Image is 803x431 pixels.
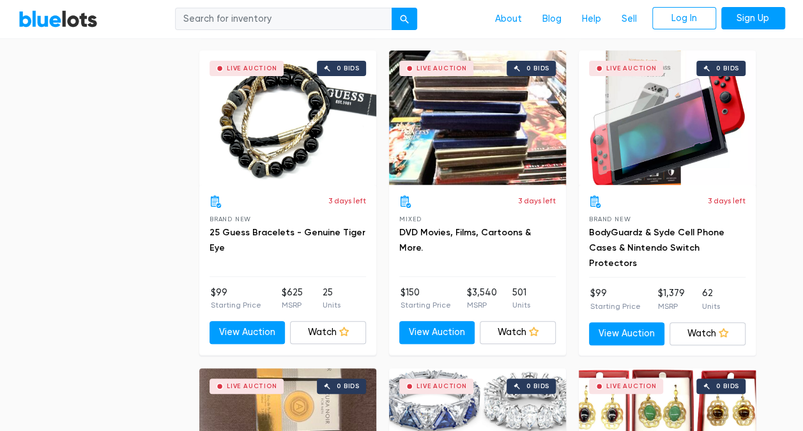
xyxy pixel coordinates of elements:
div: Live Auction [606,383,657,389]
div: 0 bids [337,383,360,389]
span: Mixed [399,215,422,223]
p: 3 days left [708,195,746,207]
li: $625 [281,286,302,311]
p: MSRP [466,299,496,311]
div: 0 bids [716,65,739,72]
p: MSRP [658,301,685,312]
li: $1,379 [658,286,685,312]
p: Starting Price [590,301,641,312]
div: Live Auction [417,383,467,389]
a: View Auction [399,321,475,344]
a: 25 Guess Bracelets - Genuine Tiger Eye [210,227,365,253]
div: Live Auction [606,65,657,72]
a: About [485,7,532,31]
a: Sell [611,7,647,31]
li: $99 [211,286,261,311]
a: Live Auction 0 bids [579,51,756,185]
p: Starting Price [401,299,451,311]
li: $150 [401,286,451,311]
a: Blog [532,7,572,31]
a: Watch [290,321,366,344]
a: Watch [480,321,556,344]
li: 25 [323,286,340,311]
li: $99 [590,286,641,312]
span: Brand New [210,215,251,223]
p: 3 days left [328,195,366,207]
li: $3,540 [466,286,496,311]
a: Live Auction 0 bids [199,51,376,185]
div: Live Auction [417,65,467,72]
a: Sign Up [721,7,785,30]
li: 501 [512,286,530,311]
a: View Auction [210,321,286,344]
div: Live Auction [227,65,277,72]
a: Help [572,7,611,31]
div: 0 bids [716,383,739,389]
a: BlueLots [19,10,98,28]
p: MSRP [281,299,302,311]
a: Watch [669,322,746,345]
a: BodyGuardz & Syde Cell Phone Cases & Nintendo Switch Protectors [589,227,724,269]
span: Brand New [589,215,631,223]
div: 0 bids [526,65,549,72]
p: Units [702,301,720,312]
p: Starting Price [211,299,261,311]
a: DVD Movies, Films, Cartoons & More. [399,227,531,253]
a: Live Auction 0 bids [389,51,566,185]
li: 62 [702,286,720,312]
p: Units [512,299,530,311]
p: Units [323,299,340,311]
input: Search for inventory [175,8,392,31]
div: Live Auction [227,383,277,389]
div: 0 bids [526,383,549,389]
a: Log In [652,7,716,30]
p: 3 days left [518,195,556,207]
div: 0 bids [337,65,360,72]
a: View Auction [589,322,665,345]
